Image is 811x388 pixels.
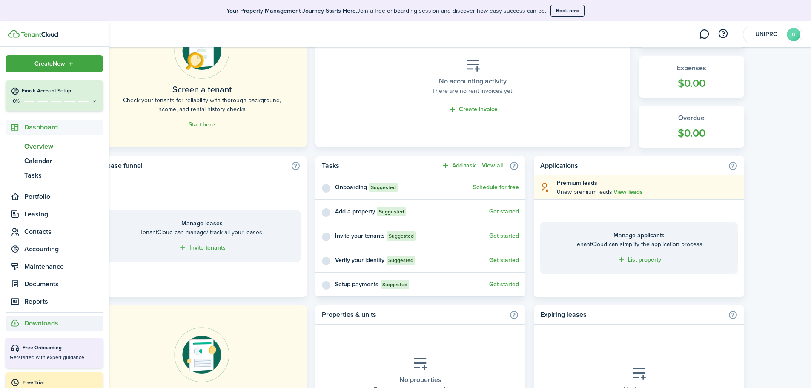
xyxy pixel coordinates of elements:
home-placeholder-title: Manage applicants [549,231,729,240]
i: soft [540,182,550,192]
button: Schedule for free [473,184,519,191]
span: Suggested [389,232,414,240]
placeholder-title: No accounting activity [439,76,507,86]
widget-list-item-title: Add a property [335,207,375,216]
span: Accounting [24,244,103,254]
a: Overview [6,139,103,154]
a: Get started [489,281,519,288]
explanation-description: 0 new premium leads . [557,187,737,196]
img: Online payments [174,23,229,79]
button: Free OnboardingGetstarted with expert guidance [6,338,103,368]
home-placeholder-description: TenantCloud can simplify the application process. [549,240,729,249]
img: Online payments [174,327,229,382]
span: Contacts [24,227,103,237]
span: Suggested [371,184,396,191]
avatar-text: U [787,28,800,41]
widget-stats-count: $0.00 [648,125,736,141]
p: Get [10,354,99,361]
placeholder-description: There are no rent invoices yet. [432,86,513,95]
button: Open menu [6,55,103,72]
a: Overdue$0.00 [639,106,744,148]
widget-list-item-title: Verify your identity [335,256,384,264]
widget-stats-count: $0.00 [648,75,736,92]
span: started with expert guidance [18,354,84,361]
a: Invite tenants [178,243,226,253]
home-widget-title: Properties & units [322,310,505,320]
a: Get started [489,208,519,215]
a: Messaging [696,23,712,45]
span: UNIPRO [749,32,783,37]
span: Suggested [379,208,404,216]
button: Add task [441,161,476,170]
span: Tasks [24,170,103,181]
span: Dashboard [24,122,103,132]
a: Reports [6,294,103,309]
a: Expenses$0.00 [639,56,744,98]
span: Suggested [382,281,407,288]
home-placeholder-description: TenantCloud can manage/ track all your leases. [112,228,292,237]
p: 0% [11,98,21,105]
div: Free Onboarding [23,344,99,353]
home-widget-title: Tasks [322,161,437,171]
placeholder-title: No properties [399,375,441,385]
span: Portfolio [24,192,103,202]
span: Overview [24,141,103,152]
span: Documents [24,279,103,289]
span: Maintenance [24,262,103,272]
button: Get started [489,257,519,264]
a: Start here [189,121,215,128]
home-widget-title: Expiring leases [540,310,723,320]
a: View leads [613,189,643,195]
button: Finish Account Setup0% [6,80,103,111]
span: Reports [24,296,103,307]
span: Calendar [24,156,103,166]
p: Join a free onboarding session and discover how easy success can be. [226,6,546,15]
widget-list-item-title: Invite your tenants [335,231,385,240]
span: Downloads [24,318,58,328]
span: Create New [34,61,65,67]
a: List property [617,255,661,265]
widget-stats-title: Expenses [648,63,736,73]
widget-list-item-title: Onboarding [335,183,367,192]
home-widget-title: Lease funnel [103,161,287,171]
a: Create invoice [448,105,498,115]
a: Tasks [6,168,103,183]
img: TenantCloud [21,32,58,37]
span: Suggested [388,256,413,264]
div: Free Trial [23,379,99,387]
button: Book now [550,5,585,17]
button: Get started [489,233,519,239]
h4: Finish Account Setup [22,87,98,95]
a: Calendar [6,154,103,168]
widget-stats-title: Overdue [648,113,736,123]
explanation-title: Premium leads [557,178,737,187]
a: View all [482,162,503,169]
button: Open resource center [716,27,730,41]
img: TenantCloud [8,30,20,38]
span: Leasing [24,209,103,219]
home-placeholder-title: Manage leases [112,219,292,228]
b: Your Property Management Journey Starts Here. [226,6,357,15]
home-widget-title: Applications [540,161,723,171]
widget-list-item-title: Setup payments [335,280,378,289]
home-placeholder-title: Screen a tenant [172,83,232,96]
home-placeholder-description: Check your tenants for reliability with thorough background, income, and rental history checks. [116,96,288,114]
